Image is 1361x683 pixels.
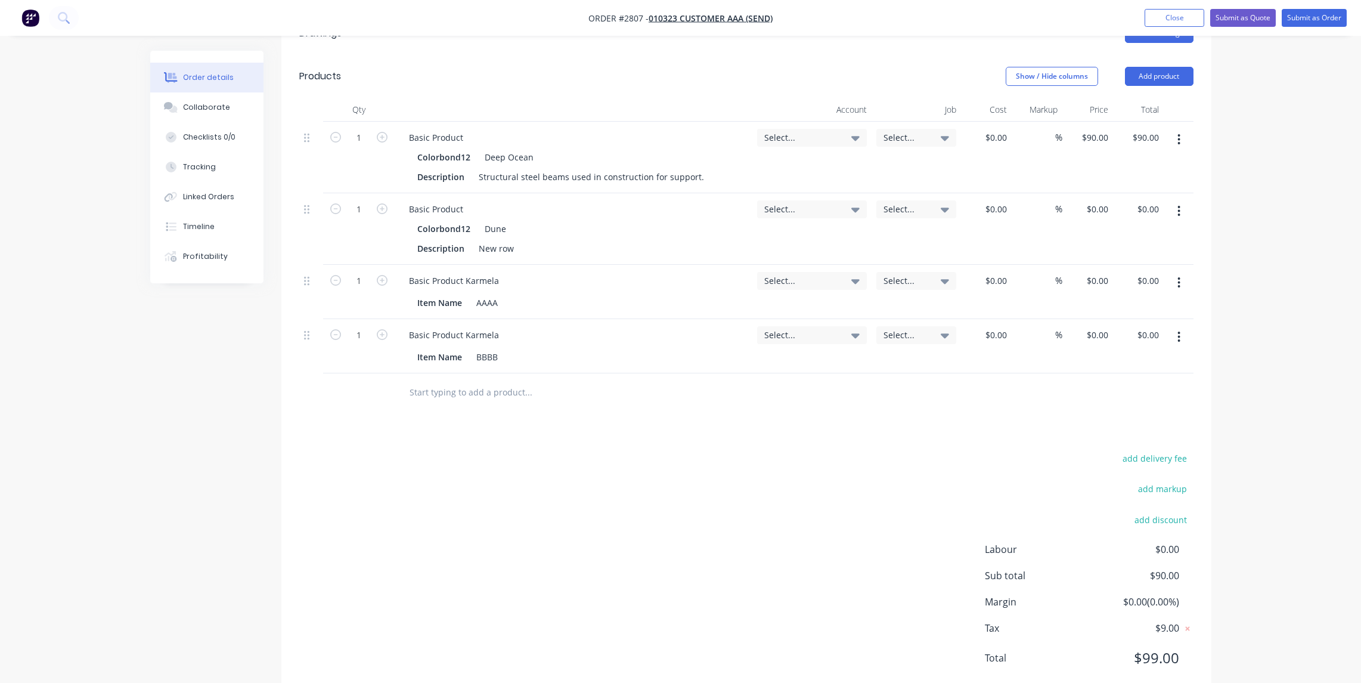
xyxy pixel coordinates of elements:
div: Dune [480,220,506,237]
div: Basic Product [399,200,473,218]
div: Collaborate [183,102,230,113]
div: Linked Orders [183,191,234,202]
div: Tracking [183,162,216,172]
button: Order details [150,63,263,92]
span: Order #2807 - [588,13,649,24]
span: $99.00 [1090,647,1179,669]
span: Tax [985,621,1091,635]
button: Show / Hide columns [1006,67,1098,86]
span: $0.00 [1090,542,1179,557]
button: Collaborate [150,92,263,122]
span: Select... [764,274,839,287]
span: $90.00 [1090,568,1179,583]
span: % [1055,202,1062,216]
span: Select... [764,203,839,215]
div: Colorbond12 [417,220,475,237]
div: Total [1113,98,1164,122]
span: % [1055,274,1062,288]
button: Timeline [150,212,263,242]
span: % [1055,328,1062,342]
div: Price [1062,98,1113,122]
button: Submit as Quote [1210,9,1276,27]
span: $9.00 [1090,621,1179,635]
div: Profitability [183,251,228,262]
span: Sub total [985,568,1091,583]
input: Start typing to add a product... [409,381,647,404]
div: Markup [1012,98,1062,122]
button: Close [1145,9,1204,27]
div: Timeline [183,221,215,232]
div: Item Name [413,294,467,311]
div: New row [474,240,519,257]
div: Colorbond12 [417,149,475,166]
div: Description [413,168,469,186]
span: Total [985,651,1091,665]
button: Tracking [150,152,263,182]
button: Checklists 0/0 [150,122,263,152]
button: Submit as Order [1282,9,1347,27]
div: Products [299,69,341,84]
span: Select... [883,329,929,341]
div: Basic Product Karmela [399,272,509,289]
div: Item Name [413,348,467,366]
button: add markup [1132,481,1193,497]
span: Select... [883,274,929,287]
div: Checklists 0/0 [183,132,235,143]
div: Description [413,240,469,257]
button: Add product [1125,67,1193,86]
span: % [1055,131,1062,144]
div: Deep Ocean [480,149,534,166]
span: Labour [985,542,1091,557]
div: AAAA [472,294,503,311]
span: Select... [764,131,839,144]
button: Linked Orders [150,182,263,212]
span: Select... [883,131,929,144]
button: add delivery fee [1117,450,1193,466]
span: Select... [764,329,839,341]
button: add discount [1129,512,1193,528]
div: Basic Product [399,129,473,146]
span: Select... [883,203,929,215]
span: $0.00 ( 0.00 %) [1090,595,1179,609]
div: Structural steel beams used in construction for support. [474,168,709,186]
div: Job [872,98,961,122]
div: Cost [961,98,1012,122]
div: Qty [323,98,395,122]
a: 010323 Customer AAA (Send) [649,13,773,24]
span: Margin [985,595,1091,609]
div: Basic Product Karmela [399,326,509,344]
img: Factory [21,9,39,27]
div: Order details [183,72,234,83]
button: Profitability [150,242,263,271]
div: BBBB [472,348,503,366]
div: Account [752,98,872,122]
